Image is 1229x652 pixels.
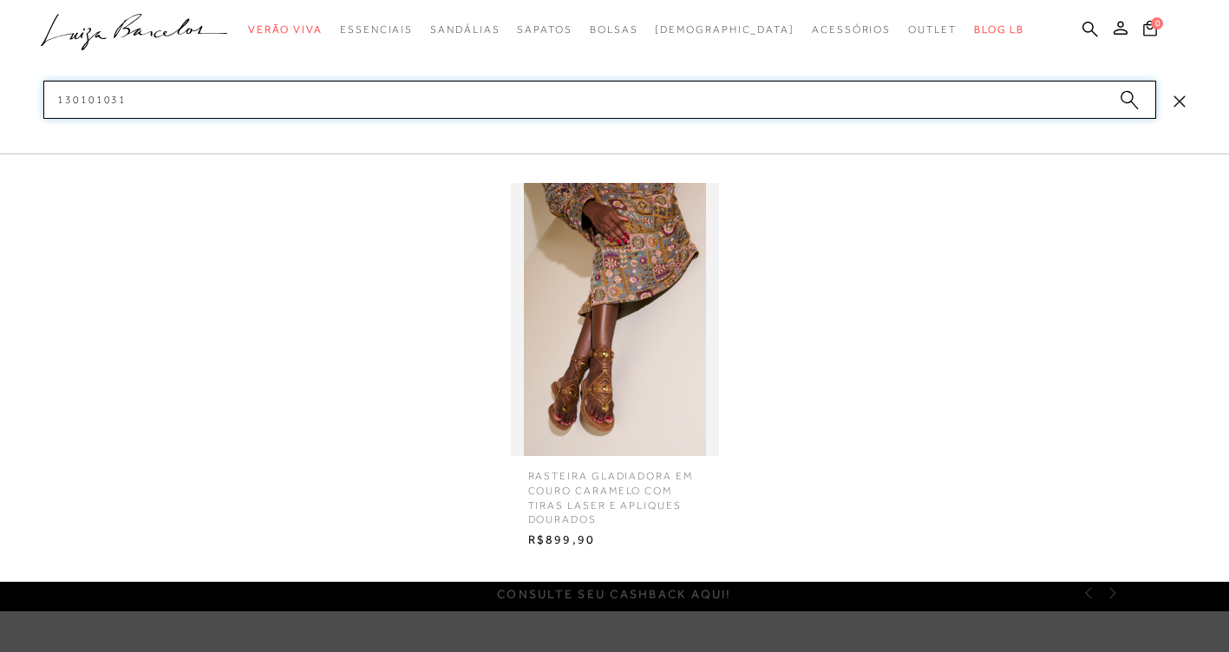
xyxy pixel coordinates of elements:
span: R$899,90 [515,527,715,553]
span: Outlet [908,23,957,36]
span: BLOG LB [974,23,1024,36]
span: Sapatos [517,23,572,36]
a: categoryNavScreenReaderText [430,14,500,46]
a: BLOG LB [974,14,1024,46]
span: 0 [1151,17,1163,29]
span: Essenciais [340,23,413,36]
input: Buscar. [43,81,1156,119]
a: categoryNavScreenReaderText [248,14,323,46]
img: RASTEIRA GLADIADORA EM COURO CARAMELO COM TIRAS LASER E APLIQUES DOURADOS [511,183,719,456]
a: categoryNavScreenReaderText [590,14,638,46]
span: Sandálias [430,23,500,36]
a: categoryNavScreenReaderText [908,14,957,46]
a: RASTEIRA GLADIADORA EM COURO CARAMELO COM TIRAS LASER E APLIQUES DOURADOS RASTEIRA GLADIADORA EM ... [507,183,723,553]
a: categoryNavScreenReaderText [812,14,891,46]
span: Verão Viva [248,23,323,36]
a: categoryNavScreenReaderText [340,14,413,46]
span: [DEMOGRAPHIC_DATA] [655,23,794,36]
button: 0 [1138,19,1162,42]
a: categoryNavScreenReaderText [517,14,572,46]
a: noSubCategoriesText [655,14,794,46]
span: RASTEIRA GLADIADORA EM COURO CARAMELO COM TIRAS LASER E APLIQUES DOURADOS [515,456,715,527]
span: Acessórios [812,23,891,36]
span: Bolsas [590,23,638,36]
